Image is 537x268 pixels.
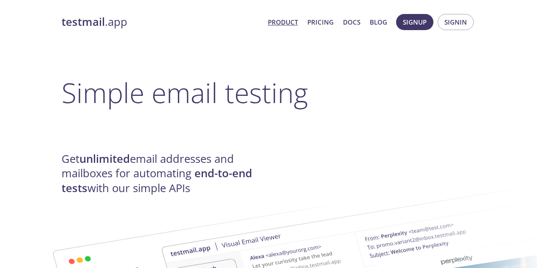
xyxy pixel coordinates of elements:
a: testmail.app [62,15,261,29]
button: Signup [396,14,433,30]
button: Signin [438,14,474,30]
h1: Simple email testing [62,76,476,109]
span: Signup [403,17,427,28]
strong: testmail [62,14,105,29]
a: Pricing [307,17,334,28]
strong: end-to-end tests [62,166,252,195]
strong: unlimited [79,151,130,166]
a: Product [268,17,298,28]
span: Signin [444,17,467,28]
a: Docs [343,17,360,28]
a: Blog [370,17,387,28]
h4: Get email addresses and mailboxes for automating with our simple APIs [62,152,269,195]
